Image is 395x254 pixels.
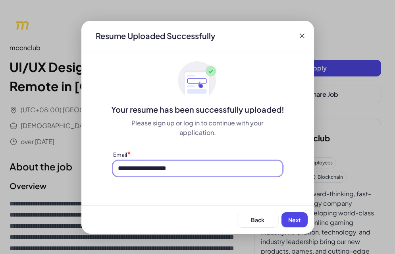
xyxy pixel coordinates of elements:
div: Please sign up or log in to continue with your application. [113,118,282,137]
div: Resume Uploaded Successfully [89,30,222,41]
button: Next [281,212,308,227]
span: Next [288,216,301,223]
img: ApplyedMaskGroup3.svg [178,61,218,101]
button: Back [237,212,278,227]
div: Your resume has been successfully uploaded! [81,104,314,115]
span: Back [251,216,264,223]
label: Email [113,151,127,158]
